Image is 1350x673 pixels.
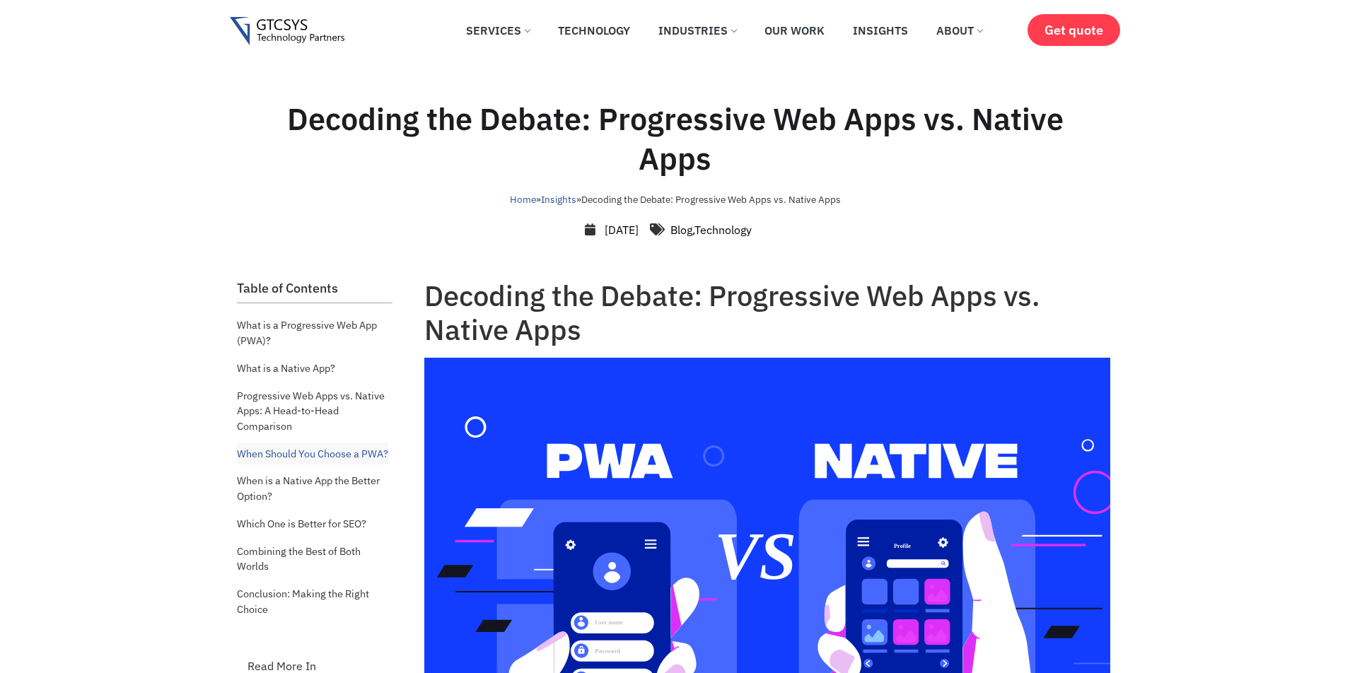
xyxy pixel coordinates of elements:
[605,223,639,237] time: [DATE]
[510,193,841,206] span: » »
[237,583,392,620] a: Conclusion: Making the Right Choice
[670,223,692,237] a: Blog
[230,17,345,46] img: Gtcsys logo
[237,443,388,465] a: When Should You Choose a PWA?
[237,513,366,535] a: Which One is Better for SEO?
[237,281,392,296] h2: Table of Contents
[754,15,835,46] a: Our Work
[237,385,392,438] a: Progressive Web Apps vs. Native Apps: A Head-to-Head Comparison
[1028,14,1120,46] a: Get quote
[670,223,752,237] span: ,
[648,15,747,46] a: Industries
[510,193,536,206] a: Home
[926,15,993,46] a: About
[248,660,382,672] p: Read More In
[237,540,392,578] a: Combining the Best of Both Worlds
[455,15,540,46] a: Services
[274,99,1076,178] h1: Decoding the Debate: Progressive Web Apps vs. Native Apps
[842,15,919,46] a: Insights
[237,469,392,507] a: When is a Native App the Better Option?
[694,223,752,237] a: Technology
[1044,23,1103,37] span: Get quote
[547,15,641,46] a: Technology
[541,193,576,206] a: Insights
[237,357,335,380] a: What is a Native App?
[581,193,841,206] span: Decoding the Debate: Progressive Web Apps vs. Native Apps
[424,279,1110,346] h1: Decoding the Debate: Progressive Web Apps vs. Native Apps
[237,314,392,351] a: What is a Progressive Web App (PWA)?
